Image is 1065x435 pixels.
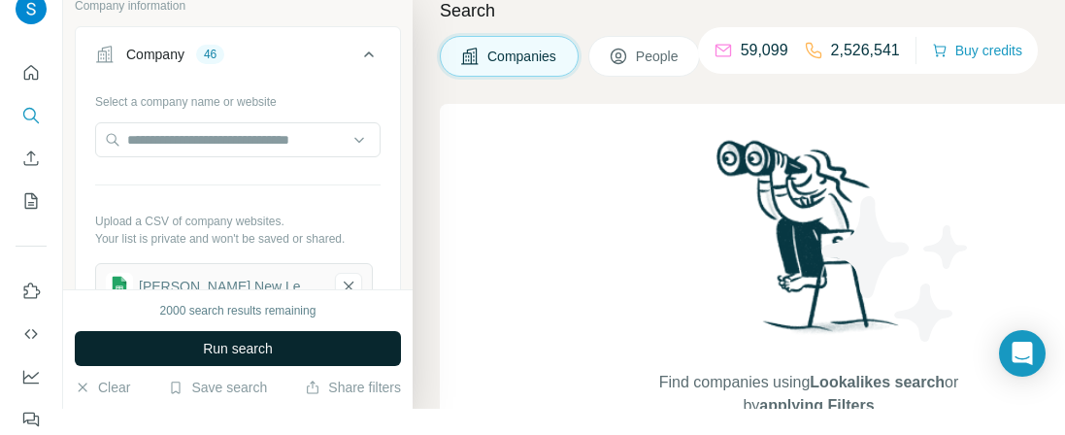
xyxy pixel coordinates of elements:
[76,31,400,85] button: Company46
[139,277,321,296] div: [PERSON_NAME] New Leads - [PERSON_NAME] Leads - Sheet1
[305,378,401,397] button: Share filters
[759,397,874,414] span: applying Filters
[16,98,47,133] button: Search
[16,274,47,309] button: Use Surfe on LinkedIn
[487,47,558,66] span: Companies
[16,359,47,394] button: Dashboard
[168,378,267,397] button: Save search
[932,37,1022,64] button: Buy credits
[999,330,1046,377] div: Open Intercom Messenger
[95,213,381,230] p: Upload a CSV of company websites.
[160,302,316,319] div: 2000 search results remaining
[95,230,381,248] p: Your list is private and won't be saved or shared.
[636,47,681,66] span: People
[708,135,910,351] img: Surfe Illustration - Woman searching with binoculars
[16,317,47,351] button: Use Surfe API
[741,39,788,62] p: 59,099
[106,273,133,300] img: gsheets icon
[831,39,900,62] p: 2,526,541
[126,45,184,64] div: Company
[203,339,273,358] span: Run search
[75,331,401,366] button: Run search
[16,55,47,90] button: Quick start
[653,371,964,418] span: Find companies using or by
[810,374,945,390] span: Lookalikes search
[75,378,130,397] button: Clear
[95,85,381,111] div: Select a company name or website
[16,141,47,176] button: Enrich CSV
[196,46,224,63] div: 46
[809,182,983,356] img: Surfe Illustration - Stars
[16,184,47,218] button: My lists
